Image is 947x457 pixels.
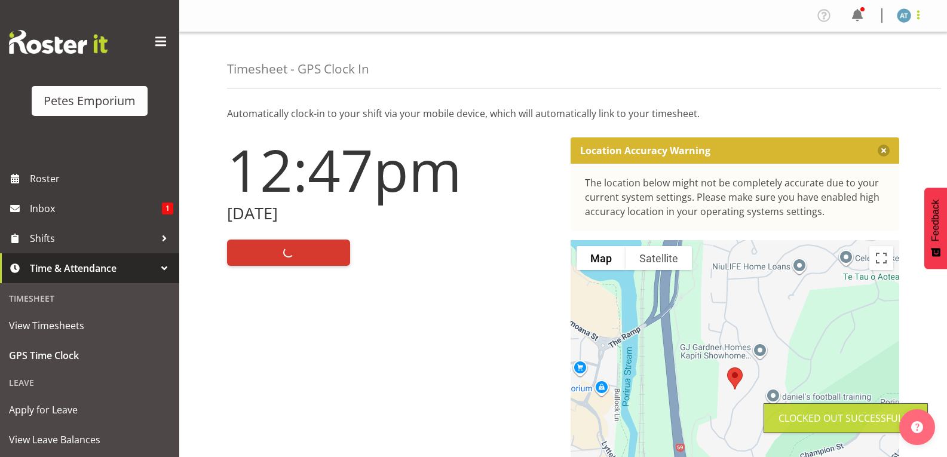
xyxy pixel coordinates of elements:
[9,30,108,54] img: Rosterit website logo
[779,411,913,425] div: Clocked out Successfully
[30,259,155,277] span: Time & Attendance
[9,401,170,419] span: Apply for Leave
[227,106,899,121] p: Automatically clock-in to your shift via your mobile device, which will automatically link to you...
[30,200,162,217] span: Inbox
[44,92,136,110] div: Petes Emporium
[3,395,176,425] a: Apply for Leave
[911,421,923,433] img: help-xxl-2.png
[162,203,173,214] span: 1
[924,188,947,269] button: Feedback - Show survey
[878,145,890,157] button: Close message
[30,229,155,247] span: Shifts
[3,370,176,395] div: Leave
[577,246,626,270] button: Show street map
[585,176,885,219] div: The location below might not be completely accurate due to your current system settings. Please m...
[9,431,170,449] span: View Leave Balances
[9,317,170,335] span: View Timesheets
[869,246,893,270] button: Toggle fullscreen view
[3,341,176,370] a: GPS Time Clock
[227,204,556,223] h2: [DATE]
[580,145,710,157] p: Location Accuracy Warning
[3,286,176,311] div: Timesheet
[9,346,170,364] span: GPS Time Clock
[3,311,176,341] a: View Timesheets
[30,170,173,188] span: Roster
[227,137,556,202] h1: 12:47pm
[3,425,176,455] a: View Leave Balances
[897,8,911,23] img: alex-micheal-taniwha5364.jpg
[626,246,692,270] button: Show satellite imagery
[227,62,369,76] h4: Timesheet - GPS Clock In
[930,200,941,241] span: Feedback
